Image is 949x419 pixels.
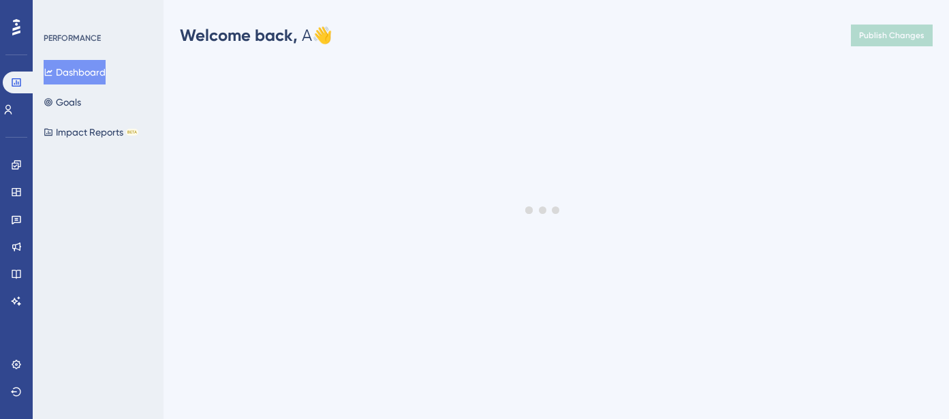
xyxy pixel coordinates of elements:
button: Impact ReportsBETA [44,120,138,144]
button: Publish Changes [851,25,933,46]
div: PERFORMANCE [44,33,101,44]
div: BETA [126,129,138,136]
span: Welcome back, [180,25,298,45]
button: Dashboard [44,60,106,84]
div: A 👋 [180,25,332,46]
button: Goals [44,90,81,114]
span: Publish Changes [859,30,924,41]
